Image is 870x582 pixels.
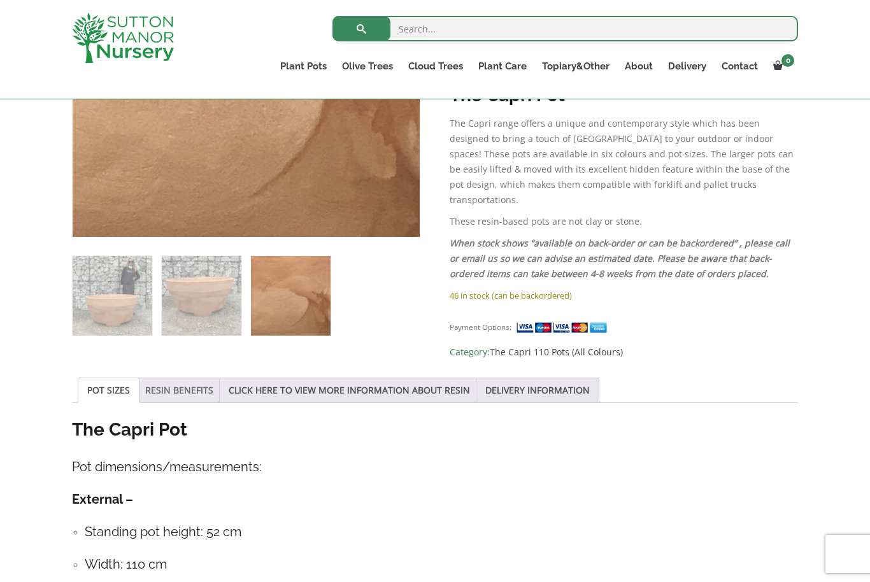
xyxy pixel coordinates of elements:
a: Cloud Trees [401,57,471,75]
a: Plant Care [471,57,534,75]
p: 46 in stock (can be backordered) [450,288,798,303]
a: 0 [766,57,798,75]
em: When stock shows “available on back-order or can be backordered” , please call or email us so we ... [450,237,790,280]
strong: The Capri Pot [72,419,187,440]
a: The Capri 110 Pots (All Colours) [490,346,623,358]
p: The Capri range offers a unique and contemporary style which has been designed to bring a touch o... [450,116,798,208]
a: Contact [714,57,766,75]
img: The Capri Pot 110 Colour Terracotta - Image 3 [251,256,331,336]
a: DELIVERY INFORMATION [485,378,590,402]
a: About [617,57,660,75]
img: logo [72,13,174,63]
h4: Width: 110 cm [85,555,798,574]
img: The Capri Pot 110 Colour Terracotta - Image 2 [162,256,241,336]
a: Topiary&Other [534,57,617,75]
strong: External – [72,492,133,507]
img: payment supported [516,321,611,334]
img: The Capri Pot 110 Colour Terracotta [73,256,152,336]
a: CLICK HERE TO VIEW MORE INFORMATION ABOUT RESIN [229,378,470,402]
a: RESIN BENEFITS [145,378,213,402]
small: Payment Options: [450,322,511,332]
a: Delivery [660,57,714,75]
a: Plant Pots [273,57,334,75]
input: Search... [332,16,798,41]
a: Olive Trees [334,57,401,75]
h4: Pot dimensions/measurements: [72,457,798,477]
a: POT SIZES [87,378,130,402]
h4: Standing pot height: 52 cm [85,522,798,542]
p: These resin-based pots are not clay or stone. [450,214,798,229]
span: Category: [450,344,798,360]
span: 0 [781,54,794,67]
